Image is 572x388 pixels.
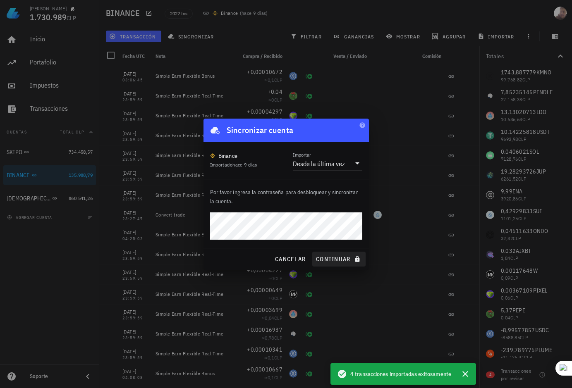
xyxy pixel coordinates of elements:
[210,188,362,206] p: Por favor ingresa la contraseña para desbloquear y sincronizar la cuenta.
[293,159,345,168] div: Desde la última vez
[210,162,257,168] span: Importado
[293,152,311,158] label: Importar
[232,162,257,168] span: hace 9 días
[210,153,215,158] img: 270.png
[350,369,451,378] span: 4 transacciones importadas exitosamente
[312,252,365,267] button: continuar
[271,252,309,267] button: cancelar
[275,255,306,263] span: cancelar
[218,152,238,160] div: Binance
[227,124,294,137] div: Sincronizar cuenta
[293,157,362,171] div: ImportarDesde la última vez
[316,255,362,263] span: continuar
